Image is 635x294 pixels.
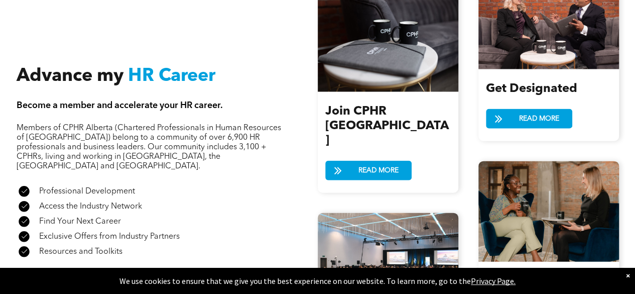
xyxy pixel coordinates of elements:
span: Join CPHR [GEOGRAPHIC_DATA] [325,106,449,147]
span: Become a member and accelerate your HR career. [17,101,223,110]
span: Advance my [17,67,123,85]
a: Privacy Page. [471,276,516,286]
span: READ MORE [355,161,402,180]
span: HR Career [128,67,215,85]
span: Find Your Next Career [39,218,121,226]
span: Exclusive Offers from Industry Partners [39,233,180,241]
a: READ MORE [486,109,572,129]
a: READ MORE [325,161,412,180]
span: READ MORE [516,110,563,128]
span: Members of CPHR Alberta (Chartered Professionals in Human Resources of [GEOGRAPHIC_DATA]) belong ... [17,124,281,170]
span: Get Designated [486,83,577,95]
span: Resources and Toolkits [39,248,122,256]
span: Professional Development [39,187,135,195]
div: Dismiss notification [626,270,630,280]
span: Access the Industry Network [39,203,142,211]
